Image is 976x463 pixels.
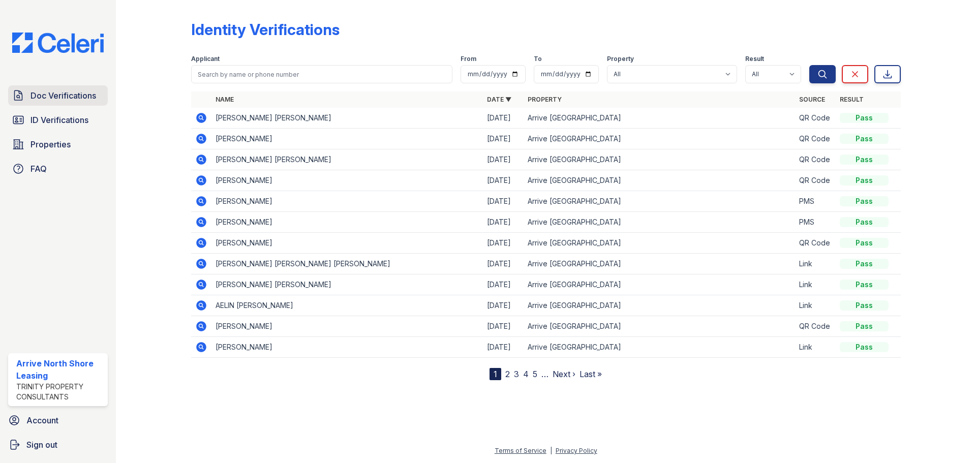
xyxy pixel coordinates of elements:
[528,96,562,103] a: Property
[483,254,524,274] td: [DATE]
[514,369,519,379] a: 3
[483,149,524,170] td: [DATE]
[483,191,524,212] td: [DATE]
[16,357,104,382] div: Arrive North Shore Leasing
[795,295,836,316] td: Link
[483,108,524,129] td: [DATE]
[216,96,234,103] a: Name
[483,129,524,149] td: [DATE]
[211,337,483,358] td: [PERSON_NAME]
[524,233,795,254] td: Arrive [GEOGRAPHIC_DATA]
[26,439,57,451] span: Sign out
[26,414,58,426] span: Account
[483,233,524,254] td: [DATE]
[461,55,476,63] label: From
[211,129,483,149] td: [PERSON_NAME]
[16,382,104,402] div: Trinity Property Consultants
[524,274,795,295] td: Arrive [GEOGRAPHIC_DATA]
[840,238,889,248] div: Pass
[4,410,112,430] a: Account
[211,295,483,316] td: AELIN [PERSON_NAME]
[483,295,524,316] td: [DATE]
[745,55,764,63] label: Result
[840,96,864,103] a: Result
[523,369,529,379] a: 4
[30,114,88,126] span: ID Verifications
[795,337,836,358] td: Link
[553,369,575,379] a: Next ›
[191,55,220,63] label: Applicant
[795,254,836,274] td: Link
[840,113,889,123] div: Pass
[524,295,795,316] td: Arrive [GEOGRAPHIC_DATA]
[840,300,889,311] div: Pass
[840,155,889,165] div: Pass
[8,110,108,130] a: ID Verifications
[541,368,548,380] span: …
[840,321,889,331] div: Pass
[840,342,889,352] div: Pass
[490,368,501,380] div: 1
[211,108,483,129] td: [PERSON_NAME] [PERSON_NAME]
[524,212,795,233] td: Arrive [GEOGRAPHIC_DATA]
[211,149,483,170] td: [PERSON_NAME] [PERSON_NAME]
[524,337,795,358] td: Arrive [GEOGRAPHIC_DATA]
[211,254,483,274] td: [PERSON_NAME] [PERSON_NAME] [PERSON_NAME]
[840,196,889,206] div: Pass
[211,170,483,191] td: [PERSON_NAME]
[191,20,340,39] div: Identity Verifications
[30,89,96,102] span: Doc Verifications
[483,316,524,337] td: [DATE]
[211,212,483,233] td: [PERSON_NAME]
[534,55,542,63] label: To
[487,96,511,103] a: Date ▼
[8,134,108,155] a: Properties
[550,447,552,454] div: |
[483,274,524,295] td: [DATE]
[795,274,836,295] td: Link
[840,134,889,144] div: Pass
[524,316,795,337] td: Arrive [GEOGRAPHIC_DATA]
[495,447,546,454] a: Terms of Service
[840,259,889,269] div: Pass
[30,138,71,150] span: Properties
[840,280,889,290] div: Pass
[795,170,836,191] td: QR Code
[799,96,825,103] a: Source
[795,316,836,337] td: QR Code
[524,149,795,170] td: Arrive [GEOGRAPHIC_DATA]
[211,316,483,337] td: [PERSON_NAME]
[524,129,795,149] td: Arrive [GEOGRAPHIC_DATA]
[30,163,47,175] span: FAQ
[840,217,889,227] div: Pass
[795,212,836,233] td: PMS
[211,274,483,295] td: [PERSON_NAME] [PERSON_NAME]
[483,212,524,233] td: [DATE]
[524,254,795,274] td: Arrive [GEOGRAPHIC_DATA]
[795,191,836,212] td: PMS
[524,170,795,191] td: Arrive [GEOGRAPHIC_DATA]
[483,170,524,191] td: [DATE]
[533,369,537,379] a: 5
[579,369,602,379] a: Last »
[505,369,510,379] a: 2
[795,149,836,170] td: QR Code
[556,447,597,454] a: Privacy Policy
[4,33,112,53] img: CE_Logo_Blue-a8612792a0a2168367f1c8372b55b34899dd931a85d93a1a3d3e32e68fde9ad4.png
[483,337,524,358] td: [DATE]
[795,129,836,149] td: QR Code
[795,233,836,254] td: QR Code
[840,175,889,186] div: Pass
[4,435,112,455] a: Sign out
[524,191,795,212] td: Arrive [GEOGRAPHIC_DATA]
[524,108,795,129] td: Arrive [GEOGRAPHIC_DATA]
[8,85,108,106] a: Doc Verifications
[8,159,108,179] a: FAQ
[607,55,634,63] label: Property
[211,191,483,212] td: [PERSON_NAME]
[795,108,836,129] td: QR Code
[211,233,483,254] td: [PERSON_NAME]
[191,65,452,83] input: Search by name or phone number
